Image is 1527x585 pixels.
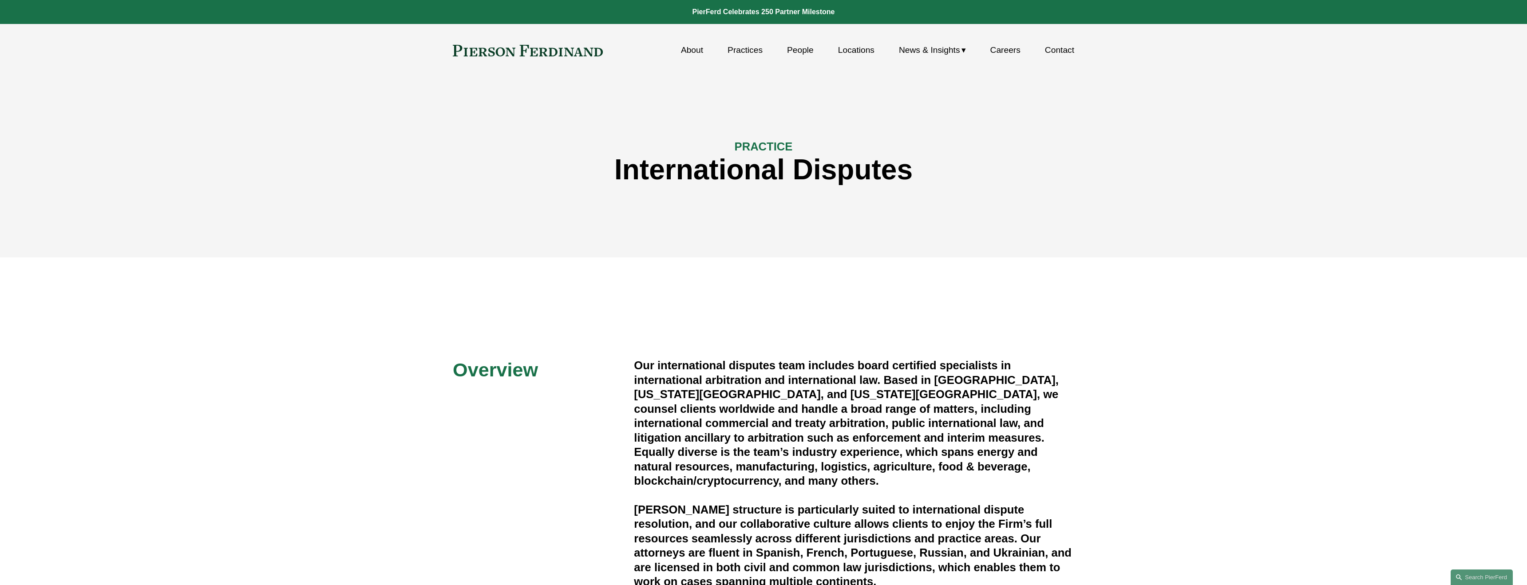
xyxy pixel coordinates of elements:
span: Overview [453,359,538,380]
a: Contact [1045,42,1074,59]
a: folder dropdown [899,42,966,59]
a: Locations [838,42,874,59]
h4: Our international disputes team includes board certified specialists in international arbitration... [634,358,1074,488]
a: About [681,42,703,59]
a: Careers [990,42,1021,59]
a: People [787,42,814,59]
a: Search this site [1451,569,1513,585]
span: News & Insights [899,43,960,58]
h1: International Disputes [453,154,1074,186]
span: PRACTICE [735,140,793,153]
a: Practices [728,42,763,59]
